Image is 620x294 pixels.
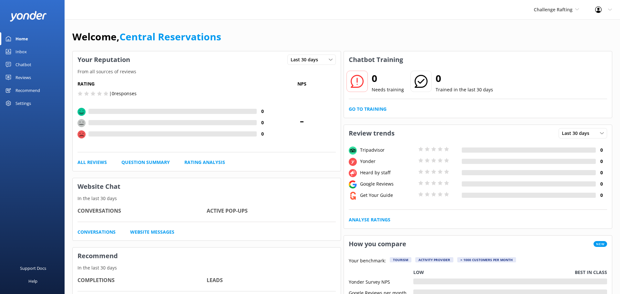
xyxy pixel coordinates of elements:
[73,264,341,271] p: In the last 30 days
[20,262,46,275] div: Support Docs
[268,112,336,128] span: -
[349,216,390,223] a: Analyse Ratings
[358,169,417,176] div: Heard by staff
[457,257,516,262] div: > 1000 customers per month
[257,119,268,126] h4: 0
[15,32,28,45] div: Home
[349,106,387,113] a: Go to Training
[73,51,135,68] h3: Your Reputation
[77,228,116,236] a: Conversations
[207,276,336,285] h4: Leads
[534,6,573,13] span: Challenge Rafting
[415,257,453,262] div: Activity Provider
[349,257,386,265] p: Your benchmark:
[596,147,607,154] h4: 0
[109,90,137,97] p: | 0 responses
[72,29,221,45] h1: Welcome,
[184,159,225,166] a: Rating Analysis
[207,207,336,215] h4: Active Pop-ups
[77,159,107,166] a: All Reviews
[344,51,408,68] h3: Chatbot Training
[73,178,341,195] h3: Website Chat
[10,11,47,22] img: yonder-white-logo.png
[291,56,322,63] span: Last 30 days
[73,68,341,75] p: From all sources of reviews
[15,71,31,84] div: Reviews
[15,84,40,97] div: Recommend
[358,158,417,165] div: Yonder
[562,130,593,137] span: Last 30 days
[268,80,336,87] p: NPS
[358,180,417,188] div: Google Reviews
[596,169,607,176] h4: 0
[344,125,399,142] h3: Review trends
[372,71,404,86] h2: 0
[77,276,207,285] h4: Completions
[344,236,411,252] h3: How you compare
[349,279,413,284] div: Yonder Survey NPS
[596,192,607,199] h4: 0
[436,86,493,93] p: Trained in the last 30 days
[575,269,607,276] p: Best in class
[257,130,268,137] h4: 0
[596,158,607,165] h4: 0
[28,275,37,288] div: Help
[73,195,341,202] p: In the last 30 days
[358,147,417,154] div: Tripadvisor
[119,30,221,43] a: Central Reservations
[594,241,607,247] span: New
[257,108,268,115] h4: 0
[121,159,170,166] a: Question Summary
[77,80,268,87] h5: Rating
[15,58,31,71] div: Chatbot
[358,192,417,199] div: Get Your Guide
[77,207,207,215] h4: Conversations
[73,248,341,264] h3: Recommend
[390,257,411,262] div: Tourism
[596,180,607,188] h4: 0
[436,71,493,86] h2: 0
[372,86,404,93] p: Needs training
[15,97,31,110] div: Settings
[130,228,174,236] a: Website Messages
[15,45,27,58] div: Inbox
[413,269,424,276] p: Low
